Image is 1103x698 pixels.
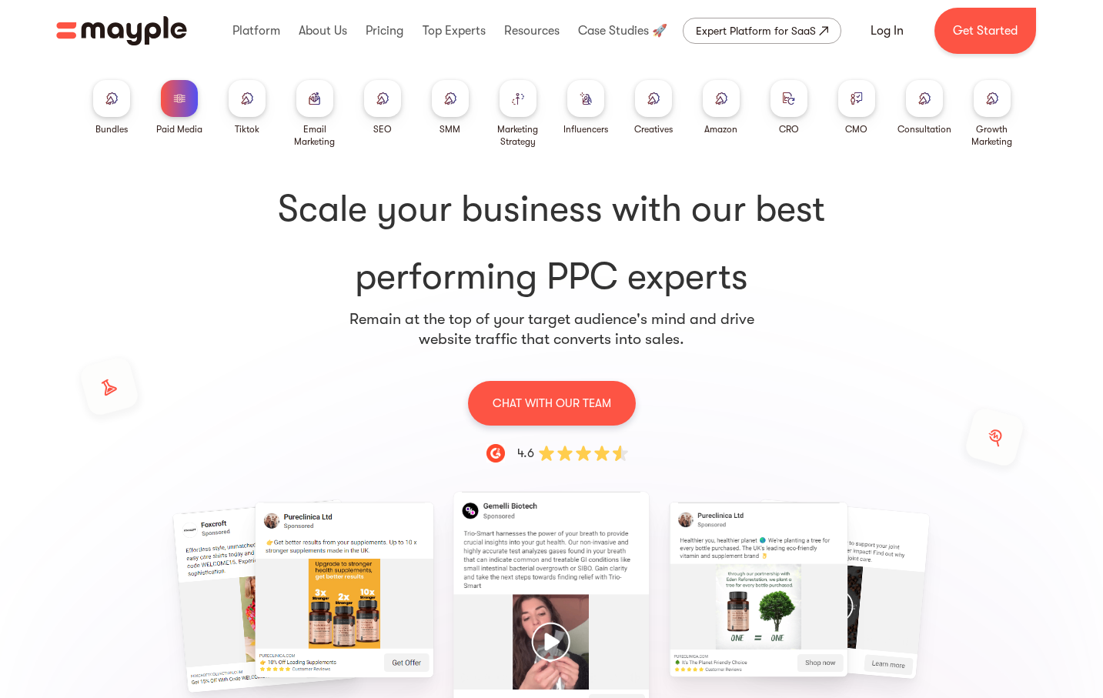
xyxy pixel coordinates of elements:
[229,80,266,135] a: Tiktok
[517,444,534,463] div: 4.6
[490,80,546,148] a: Marketing Strategy
[881,506,1051,672] div: 3 / 15
[440,123,460,135] div: SMM
[84,185,1020,234] span: Scale your business with our best
[634,80,673,135] a: Creatives
[235,123,259,135] div: Tiktok
[95,123,128,135] div: Bundles
[490,123,546,148] div: Marketing Strategy
[468,380,636,426] a: CHAT WITH OUR TEAM
[229,6,284,55] div: Platform
[563,123,608,135] div: Influencers
[845,123,867,135] div: CMO
[373,123,392,135] div: SEO
[295,6,351,55] div: About Us
[563,80,608,135] a: Influencers
[964,123,1020,148] div: Growth Marketing
[852,12,922,49] a: Log In
[704,123,737,135] div: Amazon
[838,80,875,135] a: CMO
[703,80,740,135] a: Amazon
[56,16,187,45] img: Mayple logo
[259,506,430,673] div: 15 / 15
[419,6,490,55] div: Top Experts
[156,123,202,135] div: Paid Media
[432,80,469,135] a: SMM
[93,80,130,135] a: Bundles
[673,506,844,673] div: 2 / 15
[84,185,1020,302] h1: performing PPC experts
[287,123,343,148] div: Email Marketing
[779,123,799,135] div: CRO
[500,6,563,55] div: Resources
[493,393,611,413] p: CHAT WITH OUR TEAM
[897,123,951,135] div: Consultation
[362,6,407,55] div: Pricing
[934,8,1036,54] a: Get Started
[56,16,187,45] a: home
[364,80,401,135] a: SEO
[349,309,755,349] p: Remain at the top of your target audience's mind and drive website traffic that converts into sales.
[52,506,222,686] div: 14 / 15
[683,18,841,44] a: Expert Platform for SaaS
[696,22,816,40] div: Expert Platform for SaaS
[770,80,807,135] a: CRO
[156,80,202,135] a: Paid Media
[964,80,1020,148] a: Growth Marketing
[897,80,951,135] a: Consultation
[634,123,673,135] div: Creatives
[287,80,343,148] a: Email Marketing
